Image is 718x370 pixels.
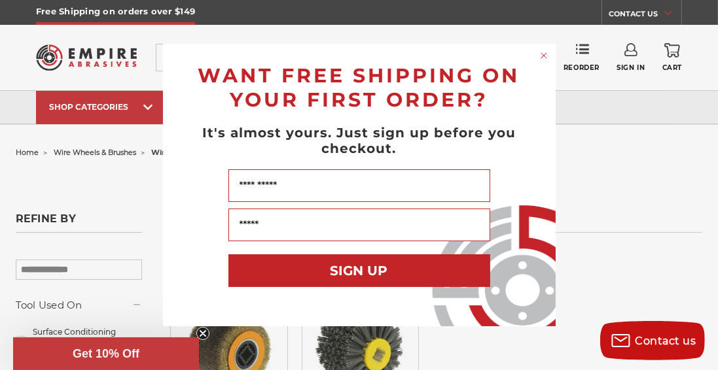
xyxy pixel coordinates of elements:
button: Close dialog [537,49,550,62]
span: Contact us [636,335,696,347]
button: Contact us [600,321,705,360]
span: It's almost yours. Just sign up before you checkout. [202,125,516,156]
span: WANT FREE SHIPPING ON YOUR FIRST ORDER? [198,63,520,112]
button: SIGN UP [228,254,490,287]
